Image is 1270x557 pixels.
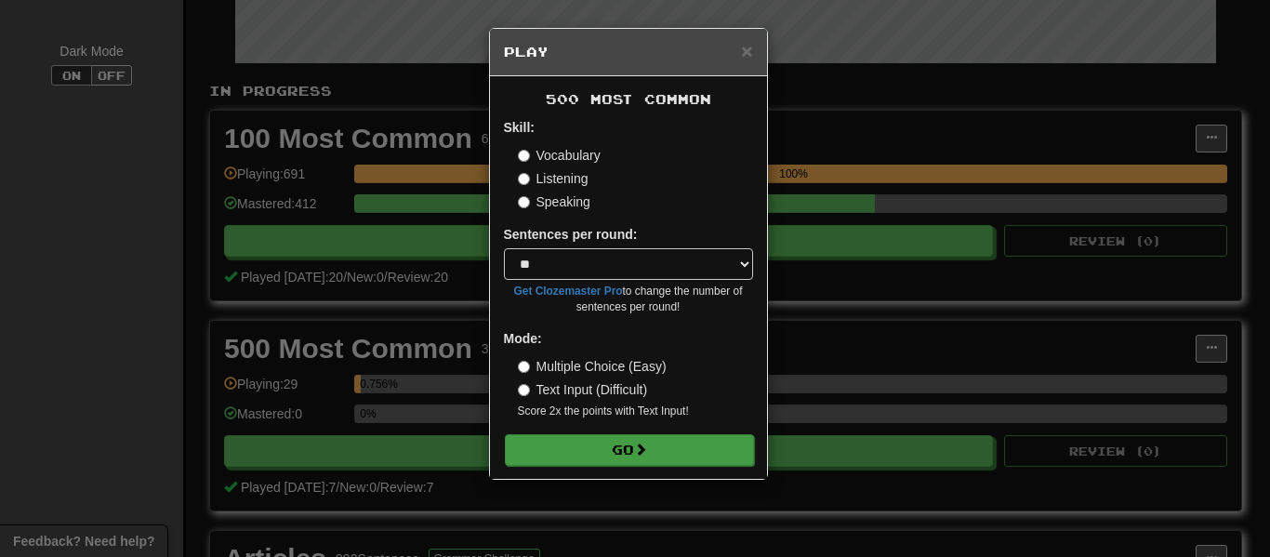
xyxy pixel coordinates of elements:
[505,434,754,466] button: Go
[518,384,530,396] input: Text Input (Difficult)
[741,41,752,60] button: Close
[518,146,601,165] label: Vocabulary
[518,196,530,208] input: Speaking
[518,380,648,399] label: Text Input (Difficult)
[504,43,753,61] h5: Play
[504,284,753,315] small: to change the number of sentences per round!
[518,150,530,162] input: Vocabulary
[518,361,530,373] input: Multiple Choice (Easy)
[741,40,752,61] span: ×
[504,225,638,244] label: Sentences per round:
[504,331,542,346] strong: Mode:
[518,404,753,419] small: Score 2x the points with Text Input !
[518,192,590,211] label: Speaking
[518,173,530,185] input: Listening
[504,120,535,135] strong: Skill:
[518,169,589,188] label: Listening
[518,357,667,376] label: Multiple Choice (Easy)
[546,91,711,107] span: 500 Most Common
[514,285,623,298] a: Get Clozemaster Pro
